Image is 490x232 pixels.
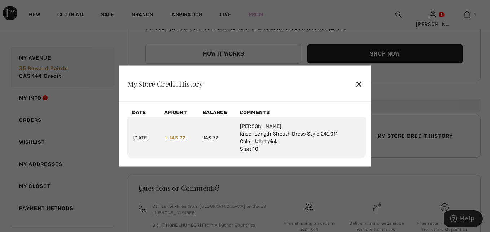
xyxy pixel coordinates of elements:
[127,108,159,117] th: Date
[159,108,198,117] th: Amount
[235,117,366,158] td: [PERSON_NAME] Knee-Length Sheath Dress Style 242011 Color: Ultra pink Size: 10
[16,5,31,12] span: Help
[198,108,235,117] th: Balance
[198,117,235,158] td: 143.72
[127,80,203,87] div: My Store Credit History
[235,108,366,117] th: Comments
[165,134,186,141] span: + 143.72
[127,117,159,158] td: [DATE]
[355,76,363,91] div: ✕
